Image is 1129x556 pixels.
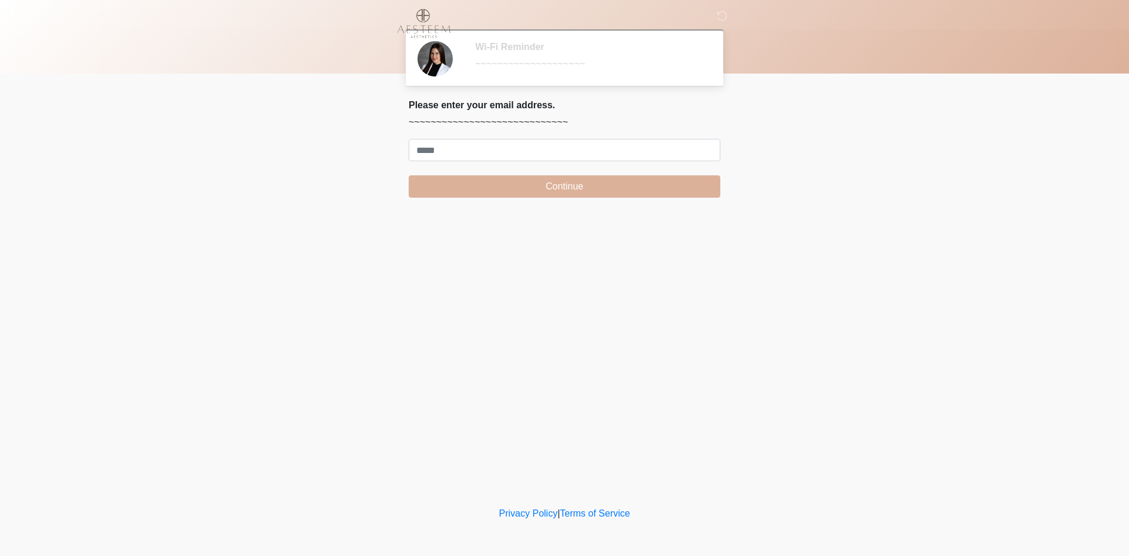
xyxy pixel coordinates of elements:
[557,508,560,518] a: |
[417,41,453,76] img: Agent Avatar
[409,175,720,198] button: Continue
[409,99,720,111] h2: Please enter your email address.
[560,508,630,518] a: Terms of Service
[409,115,720,129] p: ~~~~~~~~~~~~~~~~~~~~~~~~~~~~~
[397,9,450,38] img: Aesteem Aesthetics Logo
[499,508,558,518] a: Privacy Policy
[475,57,703,71] div: ~~~~~~~~~~~~~~~~~~~~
